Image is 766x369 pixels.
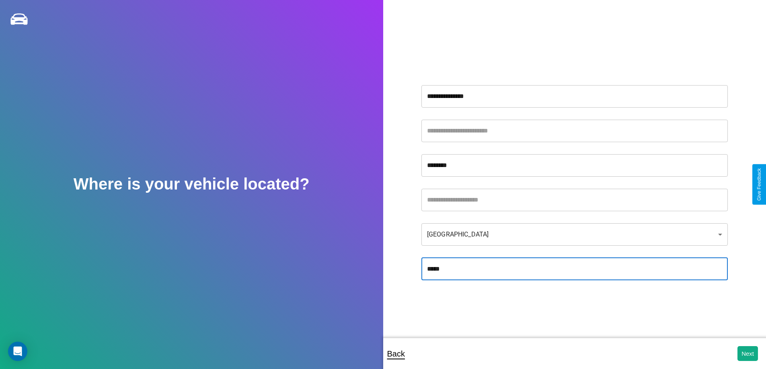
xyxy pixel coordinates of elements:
[387,347,405,361] p: Back
[421,223,728,246] div: [GEOGRAPHIC_DATA]
[737,346,758,361] button: Next
[74,175,310,193] h2: Where is your vehicle located?
[756,168,762,201] div: Give Feedback
[8,342,27,361] div: Open Intercom Messenger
